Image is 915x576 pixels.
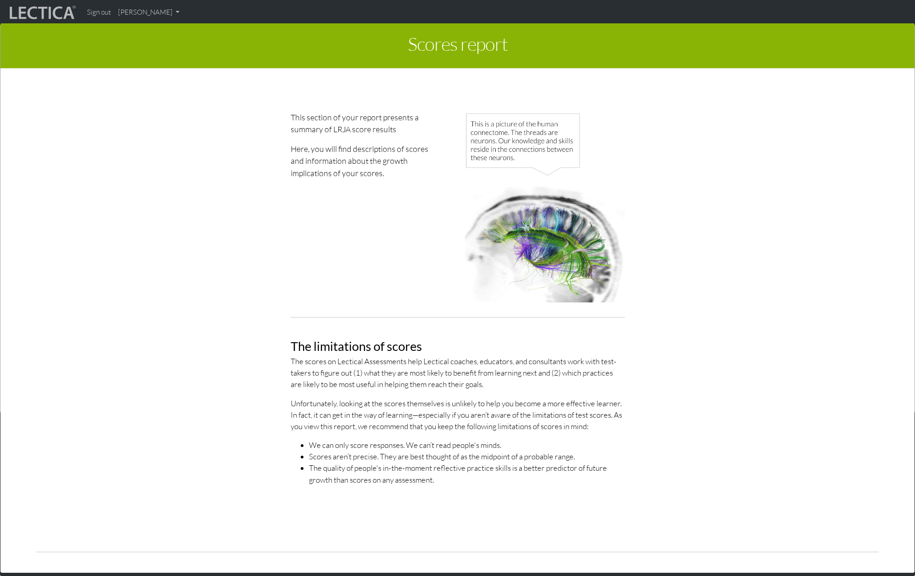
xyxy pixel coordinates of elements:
li: Scores aren’t precise. They are best thought of as the midpoint of a probable range. [309,451,625,462]
p: This section of your report presents a summary of LRJA score results [291,111,436,135]
p: Unfortunately, looking at the scores themselves is unlikely to help you become a more effective l... [291,398,625,432]
p: The scores on Lectical Assessments help Lectical coaches, educators, and consultants work with te... [291,355,625,390]
li: The quality of people's in-the-moment reflective practice skills is a better predictor of future ... [309,462,625,485]
li: We can only score responses. We can’t read people's minds. [309,439,625,451]
p: Here, you will find descriptions of scores and information about the growth implications of your ... [291,143,436,179]
h2: The limitations of scores [291,339,625,353]
h1: Scores report [7,30,908,61]
img: Human connectome [465,111,625,302]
